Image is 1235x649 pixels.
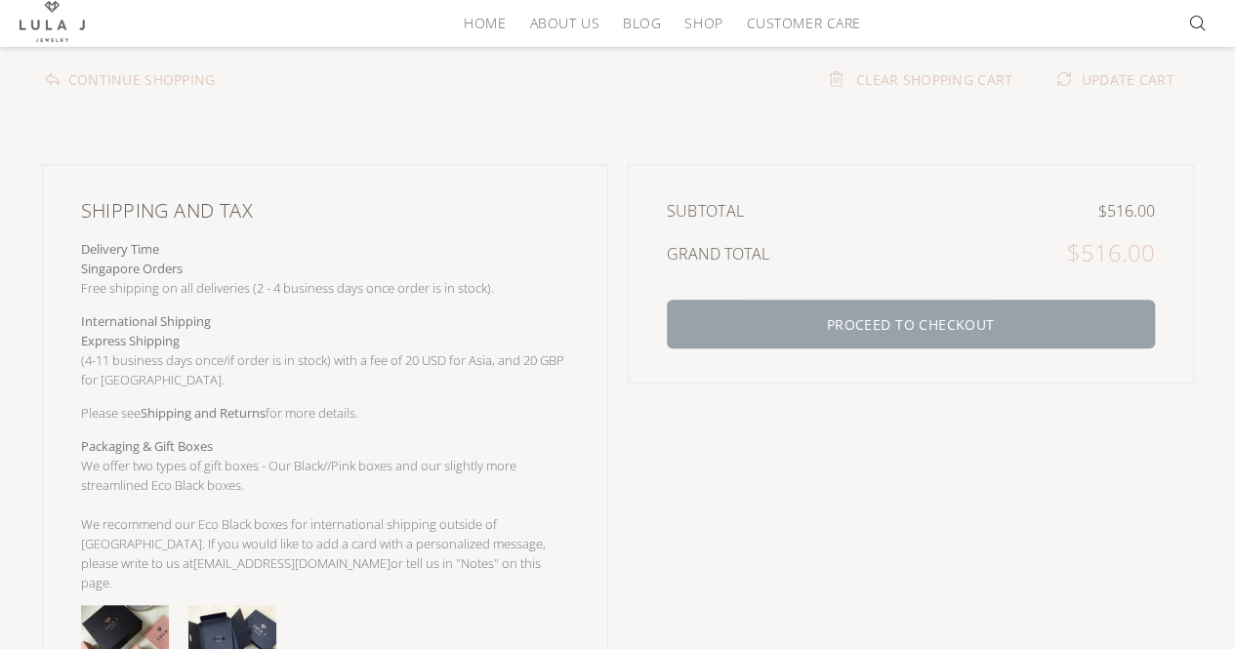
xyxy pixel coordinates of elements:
th: GRAND TOTAL [667,225,929,280]
a: CONTINUE SHOPPING [42,66,216,90]
b: International Shipping [81,312,211,330]
td: $516.00 [929,225,1155,280]
td: $516.00 [929,196,1155,225]
span: HOME [464,16,506,30]
a: Shipping and Returns [141,404,266,422]
p: Free shipping on all deliveries (2 - 4 business days once order is in stock). [81,259,569,298]
a: Customer Care [734,8,860,38]
button: PROCEED TO CHECKOUT [667,300,1155,348]
a: HOME [452,8,517,38]
a: Shop [673,8,734,38]
p: We offer two types of gift boxes - Our Black//Pink boxes and our slightly more streamlined Eco Bl... [81,436,569,592]
b: Packaging & Gift Boxes [81,437,213,455]
strong: Delivery Time [81,240,159,258]
a: CLEAR SHOPPING CART [828,68,1012,90]
a: UPDATE CART [1054,66,1173,90]
p: Please see for more details. [81,403,569,423]
th: SUBTOTAL [667,196,929,225]
a: About Us [517,8,610,38]
span: About Us [529,16,598,30]
b: Singapore Orders [81,260,183,277]
a: [EMAIL_ADDRESS][DOMAIN_NAME] [193,554,391,572]
p: (4-11 business days once/if order is in stock) with a fee of 20 USD for Asia, and 20 GBP for [GEO... [81,311,569,389]
span: Shop [684,16,722,30]
h4: SHIPPING AND TAX [81,196,569,225]
a: Blog [611,8,673,38]
span: Blog [623,16,661,30]
span: Customer Care [746,16,860,30]
b: Express Shipping [81,332,180,349]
